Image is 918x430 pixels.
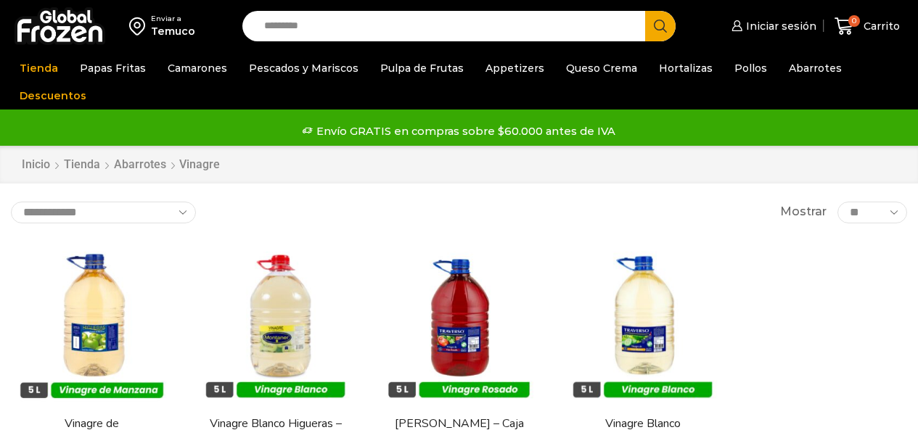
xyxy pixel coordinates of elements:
[860,19,900,33] span: Carrito
[848,15,860,27] span: 0
[559,54,644,82] a: Queso Crema
[21,157,51,173] a: Inicio
[113,157,167,173] a: Abarrotes
[831,9,903,44] a: 0 Carrito
[160,54,234,82] a: Camarones
[151,14,195,24] div: Enviar a
[151,24,195,38] div: Temuco
[63,157,101,173] a: Tienda
[478,54,552,82] a: Appetizers
[652,54,720,82] a: Hortalizas
[782,54,849,82] a: Abarrotes
[727,54,774,82] a: Pollos
[645,11,676,41] button: Search button
[73,54,153,82] a: Papas Fritas
[12,54,65,82] a: Tienda
[780,204,827,220] span: Mostrar
[11,202,196,223] select: Pedido de la tienda
[242,54,366,82] a: Pescados y Mariscos
[12,82,94,109] a: Descuentos
[129,14,151,38] img: address-field-icon.svg
[21,157,220,173] nav: Breadcrumb
[373,54,471,82] a: Pulpa de Frutas
[742,19,816,33] span: Iniciar sesión
[728,12,816,41] a: Iniciar sesión
[179,157,220,171] h1: Vinagre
